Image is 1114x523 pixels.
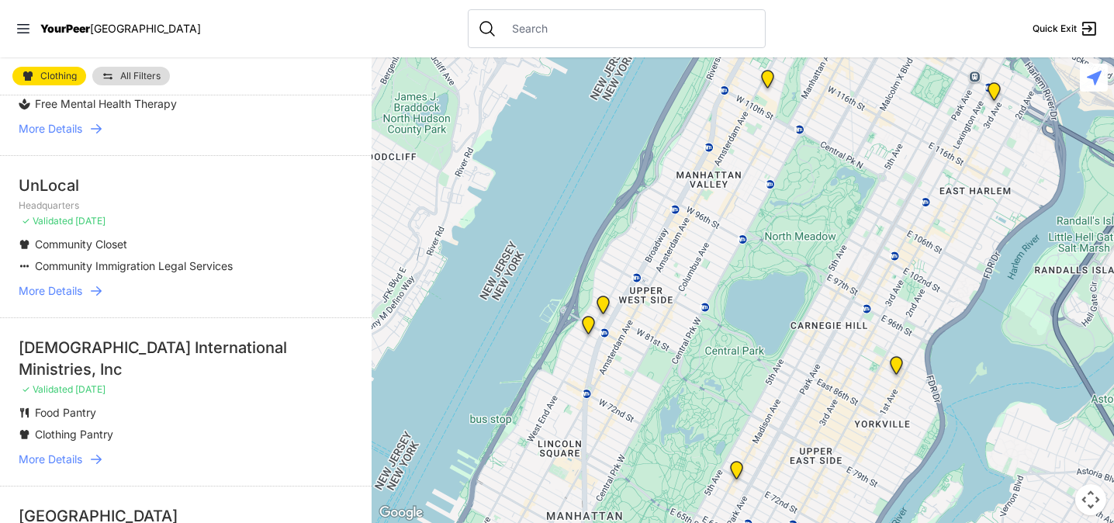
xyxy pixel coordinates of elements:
[35,428,113,441] span: Clothing Pantry
[503,21,756,36] input: Search
[19,337,353,380] div: [DEMOGRAPHIC_DATA] International Ministries, Inc
[727,461,746,486] div: Manhattan
[19,452,353,467] a: More Details
[375,503,427,523] a: Open this area in Google Maps (opens a new window)
[35,259,233,272] span: Community Immigration Legal Services
[19,199,353,212] p: Headquarters
[1075,484,1106,515] button: Map camera controls
[35,406,96,419] span: Food Pantry
[19,452,82,467] span: More Details
[1033,23,1077,35] span: Quick Exit
[593,296,613,320] div: Pathways Adult Drop-In Program
[758,70,777,95] div: The Cathedral Church of St. John the Divine
[40,24,201,33] a: YourPeer[GEOGRAPHIC_DATA]
[75,383,106,395] span: [DATE]
[35,97,177,110] span: Free Mental Health Therapy
[75,215,106,227] span: [DATE]
[22,383,73,395] span: ✓ Validated
[887,356,906,381] div: Avenue Church
[22,215,73,227] span: ✓ Validated
[19,121,82,137] span: More Details
[35,237,127,251] span: Community Closet
[92,67,170,85] a: All Filters
[19,283,82,299] span: More Details
[19,175,353,196] div: UnLocal
[984,82,1004,107] div: Main Location
[40,22,90,35] span: YourPeer
[375,503,427,523] img: Google
[120,71,161,81] span: All Filters
[40,71,77,81] span: Clothing
[1033,19,1098,38] a: Quick Exit
[19,121,353,137] a: More Details
[90,22,201,35] span: [GEOGRAPHIC_DATA]
[19,283,353,299] a: More Details
[12,67,86,85] a: Clothing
